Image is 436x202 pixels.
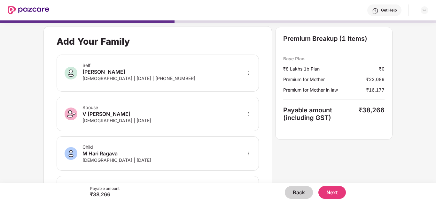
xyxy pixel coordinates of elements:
div: Premium for Mother in law [283,86,366,93]
div: ₹8 Lakhs 1b Plan [283,65,379,72]
button: Next [318,186,346,199]
img: svg+xml;base64,PHN2ZyB3aWR0aD0iNDAiIGhlaWdodD0iNDAiIHZpZXdCb3g9IjAgMCA0MCA0MCIgZmlsbD0ibm9uZSIgeG... [65,108,77,120]
div: [DEMOGRAPHIC_DATA] | [DATE] [82,118,151,123]
img: svg+xml;base64,PHN2ZyB3aWR0aD0iNDAiIGhlaWdodD0iNDAiIHZpZXdCb3g9IjAgMCA0MCA0MCIgZmlsbD0ibm9uZSIgeG... [65,147,77,160]
div: Payable amount [90,186,120,191]
div: ₹22,089 [366,76,385,83]
div: Child [82,144,151,150]
img: svg+xml;base64,PHN2ZyBpZD0iSGVscC0zMngzMiIgeG1sbnM9Imh0dHA6Ly93d3cudzMub3JnLzIwMDAvc3ZnIiB3aWR0aD... [372,8,378,14]
img: svg+xml;base64,PHN2ZyBpZD0iRHJvcGRvd24tMzJ4MzIiIHhtbG5zPSJodHRwOi8vd3d3LnczLm9yZy8yMDAwL3N2ZyIgd2... [422,8,427,13]
div: [DEMOGRAPHIC_DATA] | [DATE] | [PHONE_NUMBER] [82,76,195,81]
span: more [246,71,251,75]
div: V [PERSON_NAME] [82,110,151,118]
div: Get Help [381,8,397,13]
img: svg+xml;base64,PHN2ZyB3aWR0aD0iNDAiIGhlaWdodD0iNDAiIHZpZXdCb3g9IjAgMCA0MCA0MCIgZmlsbD0ibm9uZSIgeG... [65,67,77,79]
div: [DEMOGRAPHIC_DATA] | [DATE] [82,157,151,163]
button: Back [285,186,313,199]
div: Payable amount [283,106,358,122]
span: (including GST) [283,114,331,122]
div: ₹38,266 [359,106,385,122]
img: New Pazcare Logo [8,6,49,14]
span: more [246,112,251,116]
div: [PERSON_NAME] [82,68,195,76]
div: Self [82,63,195,68]
div: Add Your Family [57,36,130,47]
div: Premium Breakup (1 Items) [283,35,384,42]
span: more [246,151,251,156]
div: ₹16,177 [366,86,385,93]
div: M Hari Ragava [82,150,151,157]
div: Premium for Mother [283,76,366,83]
div: ₹38,266 [90,191,120,198]
div: Spouse [82,105,151,110]
div: ₹0 [379,65,385,72]
div: Base Plan [283,56,384,62]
